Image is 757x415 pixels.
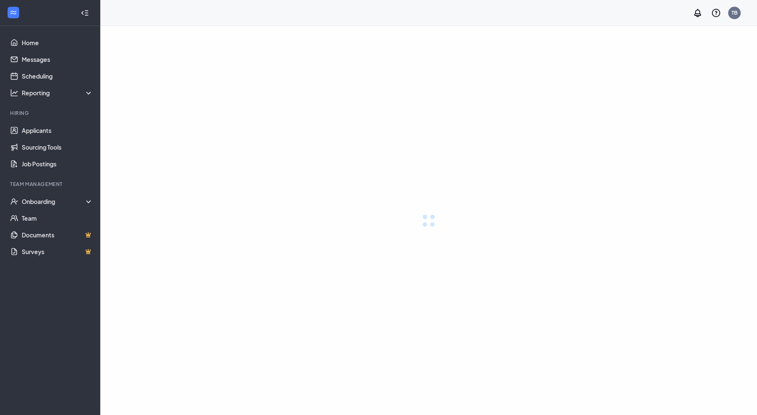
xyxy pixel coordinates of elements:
[22,243,93,260] a: SurveysCrown
[10,89,18,97] svg: Analysis
[22,68,93,84] a: Scheduling
[10,109,91,117] div: Hiring
[22,139,93,155] a: Sourcing Tools
[10,181,91,188] div: Team Management
[22,51,93,68] a: Messages
[22,210,93,227] a: Team
[22,155,93,172] a: Job Postings
[711,8,721,18] svg: QuestionInfo
[22,227,93,243] a: DocumentsCrown
[81,9,89,17] svg: Collapse
[22,89,94,97] div: Reporting
[22,122,93,139] a: Applicants
[10,197,18,206] svg: UserCheck
[693,8,703,18] svg: Notifications
[22,197,94,206] div: Onboarding
[732,9,737,16] div: TB
[22,34,93,51] a: Home
[9,8,18,17] svg: WorkstreamLogo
